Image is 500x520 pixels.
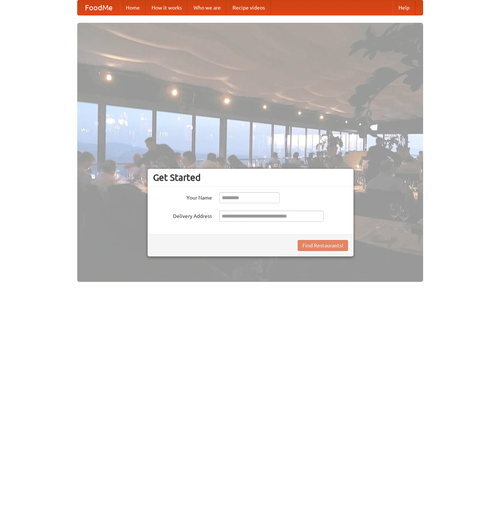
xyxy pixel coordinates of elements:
[298,240,348,251] button: Find Restaurants!
[153,192,212,201] label: Your Name
[188,0,227,15] a: Who we are
[120,0,146,15] a: Home
[146,0,188,15] a: How it works
[393,0,415,15] a: Help
[227,0,271,15] a: Recipe videos
[153,172,348,183] h3: Get Started
[78,0,120,15] a: FoodMe
[153,211,212,220] label: Delivery Address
